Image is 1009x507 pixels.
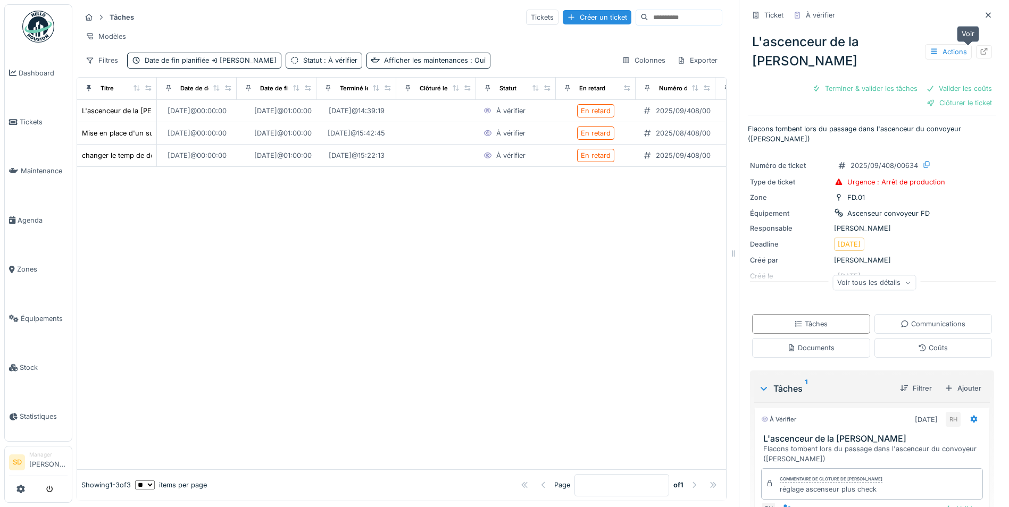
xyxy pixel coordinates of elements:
[750,177,830,187] div: Type de ticket
[260,84,318,93] div: Date de fin planifiée
[787,343,835,353] div: Documents
[384,55,486,65] div: Afficher les maintenances
[761,415,796,424] div: À vérifier
[9,451,68,476] a: SD Manager[PERSON_NAME]
[672,53,722,68] div: Exporter
[5,147,72,196] a: Maintenance
[581,128,611,138] div: En retard
[850,160,918,171] div: 2025/09/408/00634
[254,106,312,116] div: [DATE] @ 01:00:00
[847,177,945,187] div: Urgence : Arrêt de production
[340,84,370,93] div: Terminé le
[563,10,631,24] div: Créer un ticket
[22,11,54,43] img: Badge_color-CXgf-gQk.svg
[847,192,865,202] div: FD.01
[526,10,558,25] div: Tickets
[5,245,72,294] a: Zones
[838,239,861,249] div: [DATE]
[659,84,710,93] div: Numéro de ticket
[922,81,996,96] div: Valider les coûts
[81,480,131,490] div: Showing 1 - 3 of 3
[145,55,277,65] div: Date de fin planifiée
[20,117,68,127] span: Tickets
[81,53,123,68] div: Filtres
[29,451,68,459] div: Manager
[101,84,114,93] div: Titre
[180,84,248,93] div: Date de début planifiée
[420,84,448,93] div: Clôturé le
[18,215,68,225] span: Agenda
[21,166,68,176] span: Maintenance
[748,124,996,144] p: Flacons tombent lors du passage dans l'ascenceur du convoyeur ([PERSON_NAME])
[780,484,882,494] div: réglage ascenseur plus check
[748,28,996,75] div: L'ascenceur de la [PERSON_NAME]
[5,48,72,97] a: Dashboard
[168,106,227,116] div: [DATE] @ 00:00:00
[19,68,68,78] span: Dashboard
[499,84,516,93] div: Statut
[254,128,312,138] div: [DATE] @ 01:00:00
[808,81,922,96] div: Terminer & valider les tâches
[328,128,385,138] div: [DATE] @ 15:42:45
[763,434,985,444] h3: L'ascenceur de la [PERSON_NAME]
[554,480,570,490] div: Page
[168,150,227,160] div: [DATE] @ 00:00:00
[805,382,807,395] sup: 1
[581,150,611,160] div: En retard
[496,128,526,138] div: À vérifier
[82,128,243,138] div: Mise en place d'un support IPA dans le local FL19
[20,362,68,373] span: Stock
[922,96,996,110] div: Clôturer le ticket
[896,381,936,395] div: Filtrer
[579,84,605,93] div: En retard
[105,12,138,22] strong: Tâches
[656,128,723,138] div: 2025/08/408/00555
[322,56,357,64] span: : À vérifier
[254,150,312,160] div: [DATE] @ 01:00:00
[29,451,68,474] li: [PERSON_NAME]
[468,56,486,64] span: : Oui
[21,314,68,324] span: Équipements
[794,319,828,329] div: Tâches
[81,29,131,44] div: Modèles
[847,208,930,218] div: Ascenseur convoyeur FD
[168,128,227,138] div: [DATE] @ 00:00:00
[673,480,683,490] strong: of 1
[329,106,385,116] div: [DATE] @ 14:39:19
[957,26,979,41] div: Voir
[764,10,783,20] div: Ticket
[329,150,385,160] div: [DATE] @ 15:22:13
[946,412,961,427] div: RH
[82,106,197,116] div: L'ascenceur de la [PERSON_NAME]
[581,106,611,116] div: En retard
[750,255,994,265] div: [PERSON_NAME]
[925,44,972,60] div: Actions
[750,160,830,171] div: Numéro de ticket
[780,476,882,483] div: Commentaire de clôture de [PERSON_NAME]
[209,56,277,64] span: [PERSON_NAME]
[750,192,830,202] div: Zone
[496,106,526,116] div: À vérifier
[82,150,200,160] div: changer le temp de déconta a la zpp
[656,150,723,160] div: 2025/09/408/00595
[303,55,357,65] div: Statut
[940,381,986,395] div: Ajouter
[832,275,916,290] div: Voir tous les détails
[5,392,72,441] a: Statistiques
[496,150,526,160] div: À vérifier
[750,239,830,249] div: Deadline
[9,454,25,470] li: SD
[617,53,670,68] div: Colonnes
[135,480,207,490] div: items per page
[17,264,68,274] span: Zones
[918,343,948,353] div: Coûts
[758,382,891,395] div: Tâches
[750,208,830,218] div: Équipement
[5,97,72,146] a: Tickets
[20,411,68,421] span: Statistiques
[900,319,965,329] div: Communications
[750,223,830,233] div: Responsable
[5,343,72,392] a: Stock
[806,10,835,20] div: À vérifier
[750,255,830,265] div: Créé par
